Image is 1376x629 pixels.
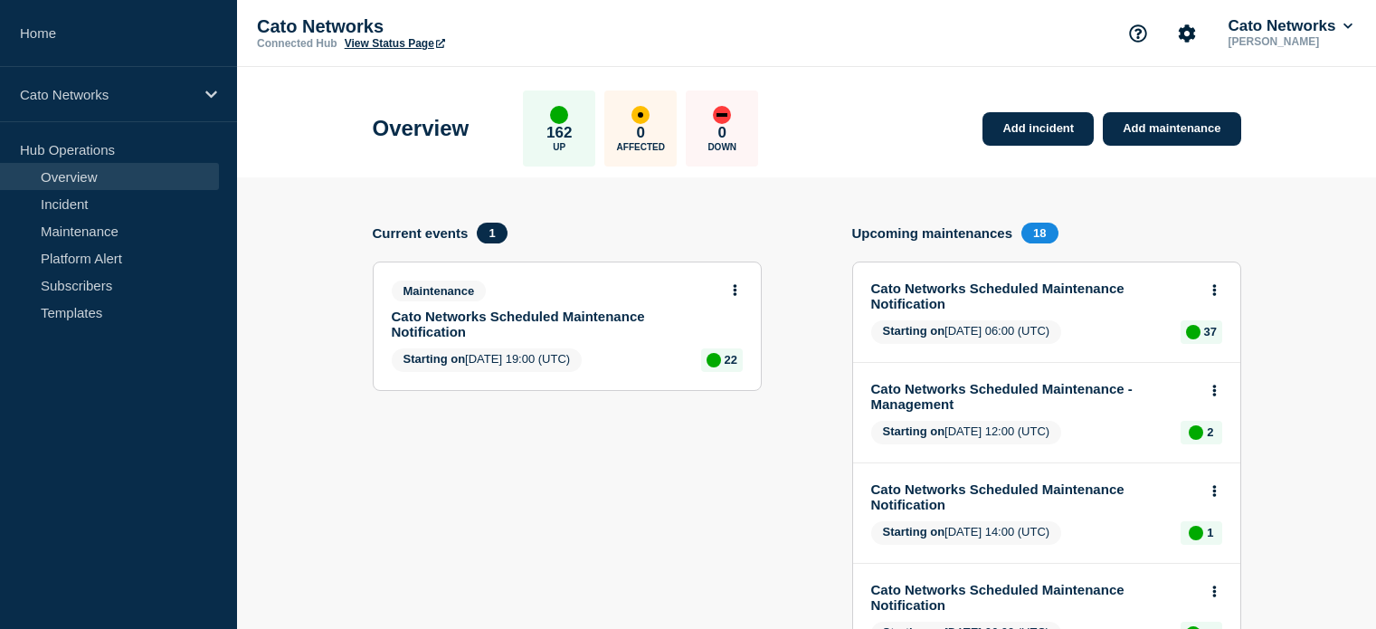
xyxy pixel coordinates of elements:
a: Cato Networks Scheduled Maintenance Notification [392,309,718,339]
span: 1 [477,223,507,243]
a: Cato Networks Scheduled Maintenance Notification [871,281,1198,311]
a: Add maintenance [1103,112,1240,146]
p: 22 [725,353,737,367]
span: 18 [1021,223,1058,243]
span: [DATE] 14:00 (UTC) [871,521,1062,545]
div: down [713,106,731,124]
p: 0 [718,124,726,142]
span: Starting on [403,352,466,366]
p: 0 [637,124,645,142]
p: Connected Hub [257,37,337,50]
span: [DATE] 12:00 (UTC) [871,421,1062,444]
div: up [707,353,721,367]
div: affected [631,106,650,124]
p: Affected [617,142,665,152]
div: up [1186,325,1200,339]
a: Cato Networks Scheduled Maintenance Notification [871,582,1198,613]
div: up [1189,425,1203,440]
p: Cato Networks [257,16,619,37]
p: 162 [546,124,572,142]
a: View Status Page [345,37,445,50]
span: Maintenance [392,281,487,301]
p: Down [707,142,736,152]
h4: Upcoming maintenances [852,225,1013,241]
button: Cato Networks [1224,17,1356,35]
p: Cato Networks [20,87,194,102]
span: [DATE] 19:00 (UTC) [392,348,583,372]
h1: Overview [373,116,470,141]
div: up [1189,526,1203,540]
span: Starting on [883,324,945,338]
p: [PERSON_NAME] [1224,35,1356,48]
a: Add incident [982,112,1094,146]
p: 2 [1207,425,1213,439]
a: Cato Networks Scheduled Maintenance Notification [871,481,1198,512]
div: up [550,106,568,124]
span: Starting on [883,525,945,538]
span: Starting on [883,424,945,438]
span: [DATE] 06:00 (UTC) [871,320,1062,344]
button: Account settings [1168,14,1206,52]
p: Up [553,142,565,152]
button: Support [1119,14,1157,52]
h4: Current events [373,225,469,241]
a: Cato Networks Scheduled Maintenance - Management [871,381,1198,412]
p: 37 [1204,325,1217,338]
p: 1 [1207,526,1213,539]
